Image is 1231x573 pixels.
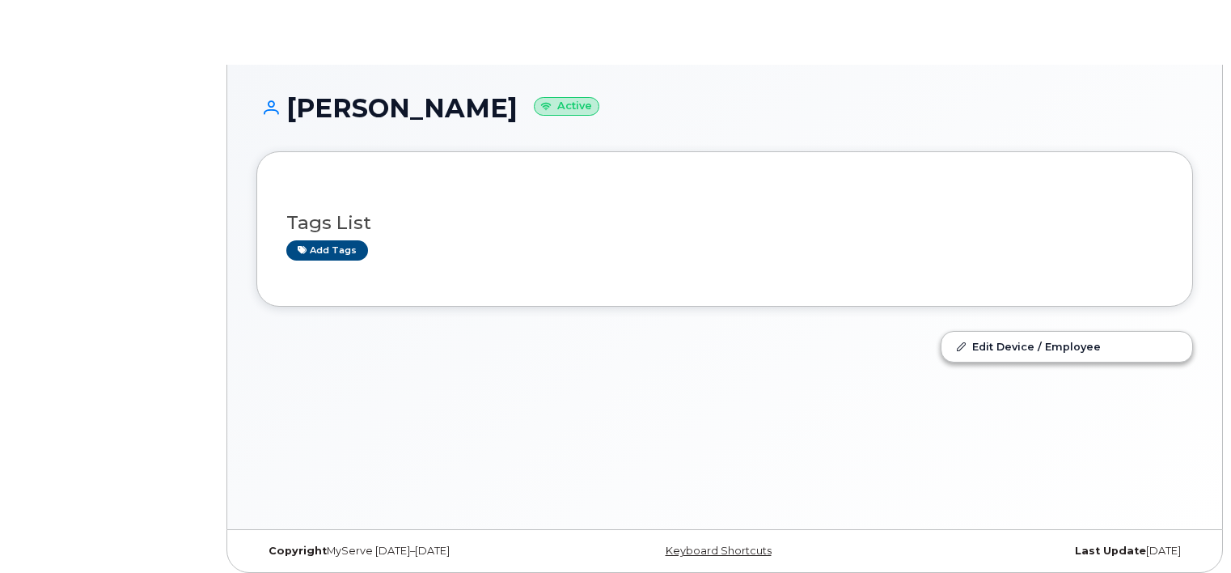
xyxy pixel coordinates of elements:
[881,545,1193,558] div: [DATE]
[269,545,327,557] strong: Copyright
[256,94,1193,122] h1: [PERSON_NAME]
[286,240,368,261] a: Add tags
[666,545,772,557] a: Keyboard Shortcuts
[286,213,1163,233] h3: Tags List
[941,332,1192,361] a: Edit Device / Employee
[256,545,569,558] div: MyServe [DATE]–[DATE]
[534,97,599,116] small: Active
[1075,545,1146,557] strong: Last Update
